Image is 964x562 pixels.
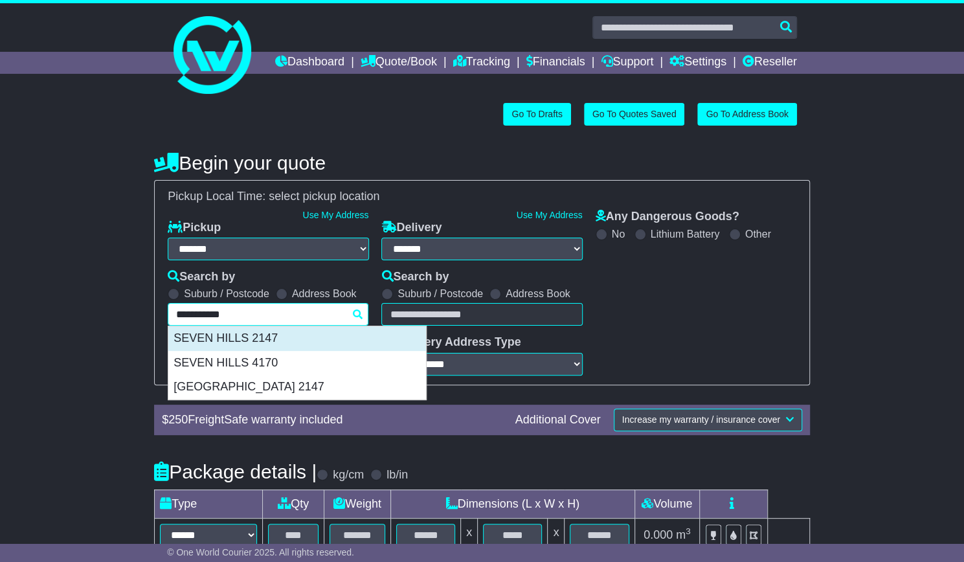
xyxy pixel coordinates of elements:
[168,326,426,351] div: SEVEN HILLS 2147
[506,287,570,300] label: Address Book
[743,52,797,74] a: Reseller
[168,413,188,426] span: 250
[263,489,324,518] td: Qty
[669,52,726,74] a: Settings
[548,518,565,552] td: x
[453,52,510,74] a: Tracking
[387,468,408,482] label: lb/in
[398,287,483,300] label: Suburb / Postcode
[168,270,235,284] label: Search by
[292,287,357,300] label: Address Book
[168,375,426,399] div: [GEOGRAPHIC_DATA] 2147
[526,52,585,74] a: Financials
[622,414,780,425] span: Increase my warranty / insurance cover
[361,52,437,74] a: Quote/Book
[676,528,691,541] span: m
[517,210,583,220] a: Use My Address
[167,547,354,557] span: © One World Courier 2025. All rights reserved.
[381,270,449,284] label: Search by
[161,190,803,204] div: Pickup Local Time:
[461,518,478,552] td: x
[184,287,269,300] label: Suburb / Postcode
[168,221,221,235] label: Pickup
[269,190,379,203] span: select pickup location
[697,103,796,126] a: Go To Address Book
[275,52,344,74] a: Dashboard
[155,413,508,427] div: $ FreightSafe warranty included
[745,228,771,240] label: Other
[509,413,607,427] div: Additional Cover
[155,489,263,518] td: Type
[381,221,442,235] label: Delivery
[302,210,368,220] a: Use My Address
[503,103,570,126] a: Go To Drafts
[612,228,625,240] label: No
[390,489,634,518] td: Dimensions (L x W x H)
[381,335,521,350] label: Delivery Address Type
[596,210,739,224] label: Any Dangerous Goods?
[601,52,653,74] a: Support
[324,489,391,518] td: Weight
[651,228,720,240] label: Lithium Battery
[644,528,673,541] span: 0.000
[333,468,364,482] label: kg/cm
[168,351,426,376] div: SEVEN HILLS 4170
[154,461,317,482] h4: Package details |
[154,152,810,174] h4: Begin your quote
[584,103,685,126] a: Go To Quotes Saved
[614,409,802,431] button: Increase my warranty / insurance cover
[634,489,699,518] td: Volume
[686,526,691,536] sup: 3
